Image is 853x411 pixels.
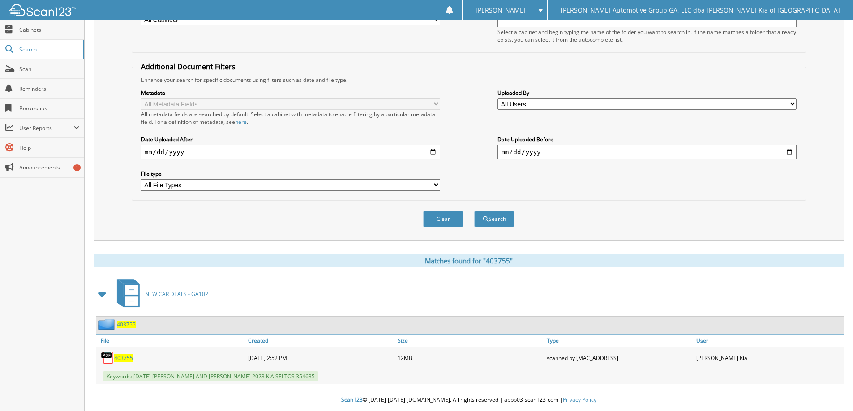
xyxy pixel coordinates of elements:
[141,170,440,178] label: File type
[137,62,240,72] legend: Additional Document Filters
[114,354,133,362] a: 403755
[497,89,797,97] label: Uploaded By
[341,396,363,403] span: Scan123
[497,28,797,43] div: Select a cabinet and begin typing the name of the folder you want to search in. If the name match...
[103,371,318,381] span: Keywords: [DATE] [PERSON_NAME] AND [PERSON_NAME] 2023 KIA SELTOS 354635
[111,276,208,312] a: NEW CAR DEALS - GA102
[19,46,78,53] span: Search
[19,65,80,73] span: Scan
[85,389,853,411] div: © [DATE]-[DATE] [DOMAIN_NAME]. All rights reserved | appb03-scan123-com |
[117,321,136,328] a: 403755
[94,254,844,267] div: Matches found for "403755"
[19,144,80,152] span: Help
[476,8,526,13] span: [PERSON_NAME]
[137,76,801,84] div: Enhance your search for specific documents using filters such as date and file type.
[101,351,114,364] img: PDF.png
[694,349,844,367] div: [PERSON_NAME] Kia
[474,211,514,227] button: Search
[395,349,545,367] div: 12MB
[141,89,440,97] label: Metadata
[9,4,76,16] img: scan123-logo-white.svg
[19,105,80,112] span: Bookmarks
[246,335,395,347] a: Created
[19,124,73,132] span: User Reports
[246,349,395,367] div: [DATE] 2:52 PM
[694,335,844,347] a: User
[73,164,81,171] div: 1
[19,85,80,93] span: Reminders
[96,335,246,347] a: File
[141,136,440,143] label: Date Uploaded After
[497,136,797,143] label: Date Uploaded Before
[141,145,440,159] input: start
[544,335,694,347] a: Type
[98,319,117,330] img: folder2.png
[145,290,208,298] span: NEW CAR DEALS - GA102
[544,349,694,367] div: scanned by [MAC_ADDRESS]
[561,8,840,13] span: [PERSON_NAME] Automotive Group GA, LLC dba [PERSON_NAME] Kia of [GEOGRAPHIC_DATA]
[563,396,596,403] a: Privacy Policy
[395,335,545,347] a: Size
[235,118,247,126] a: here
[19,26,80,34] span: Cabinets
[497,145,797,159] input: end
[19,164,80,171] span: Announcements
[141,110,440,126] div: All metadata fields are searched by default. Select a cabinet with metadata to enable filtering b...
[423,211,463,227] button: Clear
